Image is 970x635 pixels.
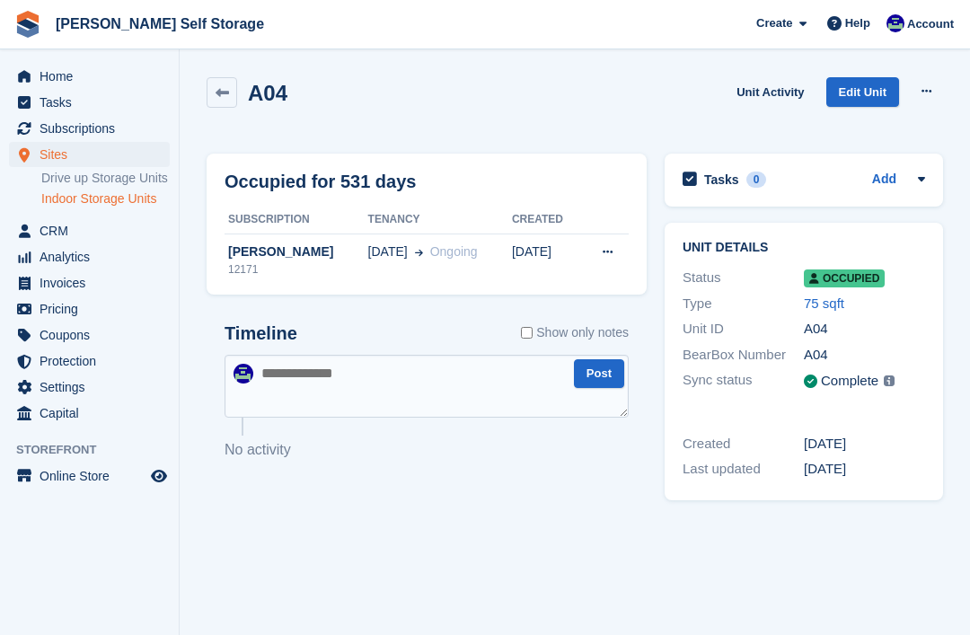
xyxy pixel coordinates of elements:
h2: A04 [248,81,287,105]
span: Protection [40,348,147,374]
a: Add [872,170,896,190]
a: menu [9,90,170,115]
a: menu [9,64,170,89]
span: Create [756,14,792,32]
h2: Tasks [704,172,739,188]
div: BearBox Number [683,345,804,366]
div: [DATE] [804,434,925,454]
a: Indoor Storage Units [41,190,170,207]
a: menu [9,401,170,426]
div: Unit ID [683,319,804,340]
a: menu [9,375,170,400]
label: Show only notes [521,323,629,342]
div: Created [683,434,804,454]
div: Status [683,268,804,288]
span: Analytics [40,244,147,269]
span: Ongoing [430,244,478,259]
p: No activity [225,439,629,461]
input: Show only notes [521,323,533,342]
a: menu [9,218,170,243]
img: icon-info-grey-7440780725fd019a000dd9b08b2336e03edf1995a4989e88bcd33f0948082b44.svg [884,375,895,386]
a: Edit Unit [826,77,899,107]
span: CRM [40,218,147,243]
td: [DATE] [512,234,579,287]
img: stora-icon-8386f47178a22dfd0bd8f6a31ec36ba5ce8667c1dd55bd0f319d3a0aa187defe.svg [14,11,41,38]
div: Type [683,294,804,314]
div: Sync status [683,370,804,392]
div: A04 [804,319,925,340]
span: Occupied [804,269,885,287]
span: Capital [40,401,147,426]
a: menu [9,322,170,348]
span: Sites [40,142,147,167]
a: menu [9,142,170,167]
span: Help [845,14,870,32]
th: Created [512,206,579,234]
th: Tenancy [368,206,512,234]
a: menu [9,244,170,269]
a: menu [9,116,170,141]
span: Pricing [40,296,147,322]
span: Storefront [16,441,179,459]
a: 75 sqft [804,295,844,311]
div: 0 [746,172,767,188]
th: Subscription [225,206,368,234]
a: menu [9,463,170,489]
h2: Occupied for 531 days [225,168,416,195]
div: A04 [804,345,925,366]
span: Settings [40,375,147,400]
div: Complete [821,371,878,392]
span: Home [40,64,147,89]
span: [DATE] [368,243,408,261]
div: Last updated [683,459,804,480]
a: menu [9,348,170,374]
a: menu [9,296,170,322]
span: Tasks [40,90,147,115]
a: Drive up Storage Units [41,170,170,187]
button: Post [574,359,624,389]
span: Invoices [40,270,147,295]
img: Justin Farthing [886,14,904,32]
a: Preview store [148,465,170,487]
h2: Unit details [683,241,925,255]
span: Coupons [40,322,147,348]
span: Online Store [40,463,147,489]
span: Subscriptions [40,116,147,141]
div: [DATE] [804,459,925,480]
h2: Timeline [225,323,297,344]
a: menu [9,270,170,295]
a: Unit Activity [729,77,811,107]
a: [PERSON_NAME] Self Storage [48,9,271,39]
span: Account [907,15,954,33]
div: 12171 [225,261,368,278]
img: Justin Farthing [234,364,253,384]
div: [PERSON_NAME] [225,243,368,261]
